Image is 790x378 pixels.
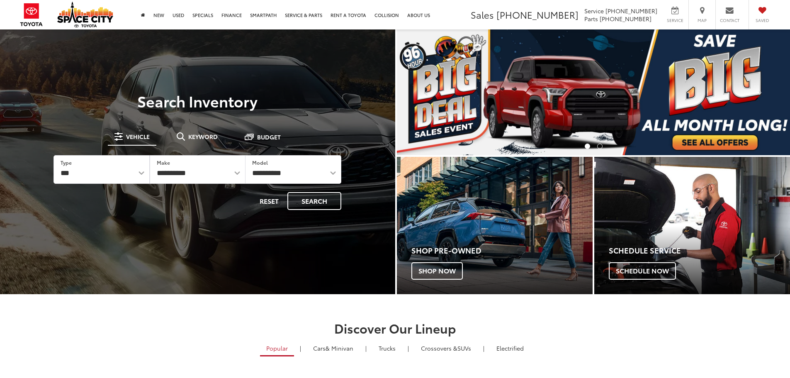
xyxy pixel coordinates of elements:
[103,321,688,335] h2: Discover Our Lineup
[609,262,676,280] span: Schedule Now
[666,17,684,23] span: Service
[252,159,268,166] label: Model
[411,246,593,255] h4: Shop Pre-Owned
[415,341,477,355] a: SUVs
[490,341,530,355] a: Electrified
[35,93,360,109] h3: Search Inventory
[481,344,486,352] li: |
[397,46,456,139] button: Click to view previous picture.
[363,344,369,352] li: |
[61,159,72,166] label: Type
[609,246,790,255] h4: Schedule Service
[157,159,170,166] label: Make
[397,157,593,294] a: Shop Pre-Owned Shop Now
[720,17,739,23] span: Contact
[372,341,402,355] a: Trucks
[253,192,286,210] button: Reset
[421,344,457,352] span: Crossovers &
[693,17,711,23] span: Map
[600,15,651,23] span: [PHONE_NUMBER]
[594,157,790,294] a: Schedule Service Schedule Now
[597,144,603,149] li: Go to slide number 2.
[605,7,657,15] span: [PHONE_NUMBER]
[753,17,771,23] span: Saved
[298,344,303,352] li: |
[731,46,790,139] button: Click to view next picture.
[496,8,579,21] span: [PHONE_NUMBER]
[594,157,790,294] div: Toyota
[406,344,411,352] li: |
[126,134,150,139] span: Vehicle
[397,157,593,294] div: Toyota
[471,8,494,21] span: Sales
[57,2,113,27] img: Space City Toyota
[287,192,341,210] button: Search
[584,7,604,15] span: Service
[584,15,598,23] span: Parts
[411,262,463,280] span: Shop Now
[326,344,353,352] span: & Minivan
[257,134,281,140] span: Budget
[307,341,360,355] a: Cars
[188,134,218,139] span: Keyword
[585,144,590,149] li: Go to slide number 1.
[260,341,294,356] a: Popular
